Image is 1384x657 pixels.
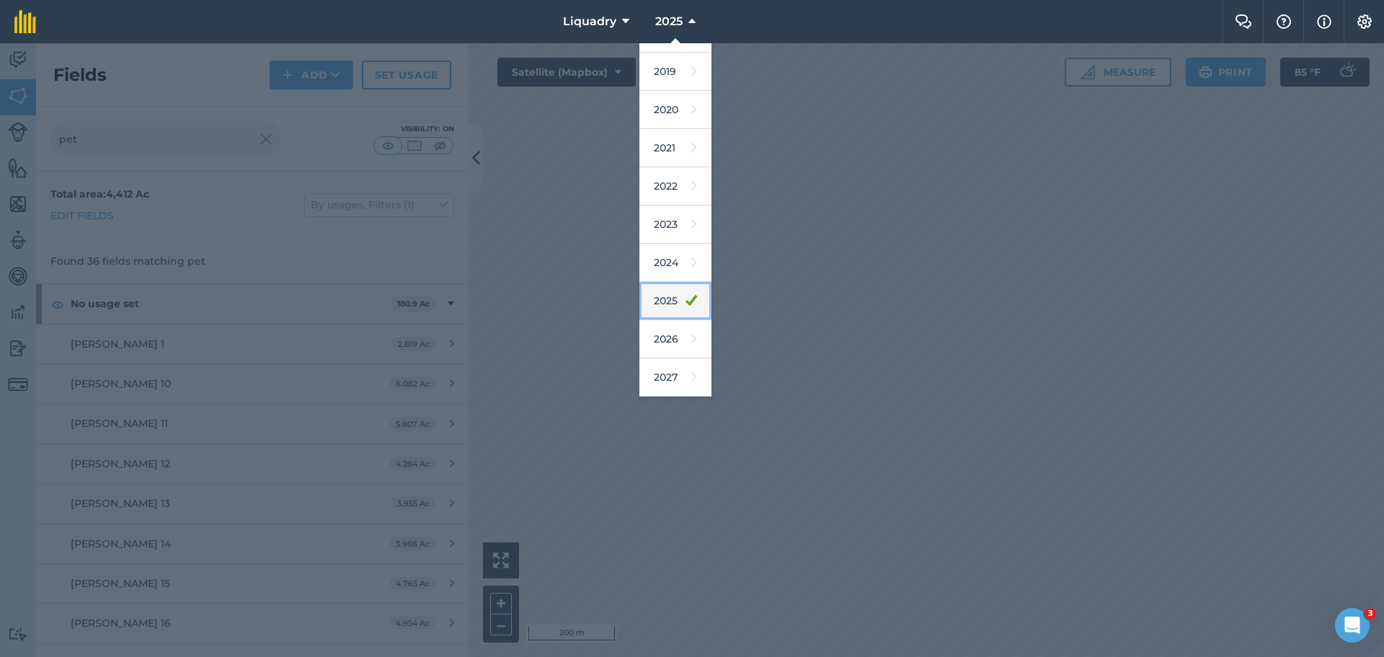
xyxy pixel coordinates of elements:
a: 2022 [639,167,711,206]
img: Two speech bubbles overlapping with the left bubble in the forefront [1235,14,1252,29]
img: fieldmargin Logo [14,10,36,33]
span: 3 [1365,608,1376,619]
span: 2025 [655,13,683,30]
a: 2026 [639,320,711,358]
img: A question mark icon [1275,14,1292,29]
a: 2025 [639,282,711,320]
a: 2024 [639,244,711,282]
a: 2019 [639,53,711,91]
span: Liquadry [563,13,616,30]
a: 2027 [639,358,711,397]
img: svg+xml;base64,PHN2ZyB4bWxucz0iaHR0cDovL3d3dy53My5vcmcvMjAwMC9zdmciIHdpZHRoPSIxNyIgaGVpZ2h0PSIxNy... [1317,13,1331,30]
iframe: Intercom live chat [1335,608,1370,643]
img: A cog icon [1356,14,1373,29]
a: 2020 [639,91,711,129]
a: 2021 [639,129,711,167]
a: 2023 [639,206,711,244]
